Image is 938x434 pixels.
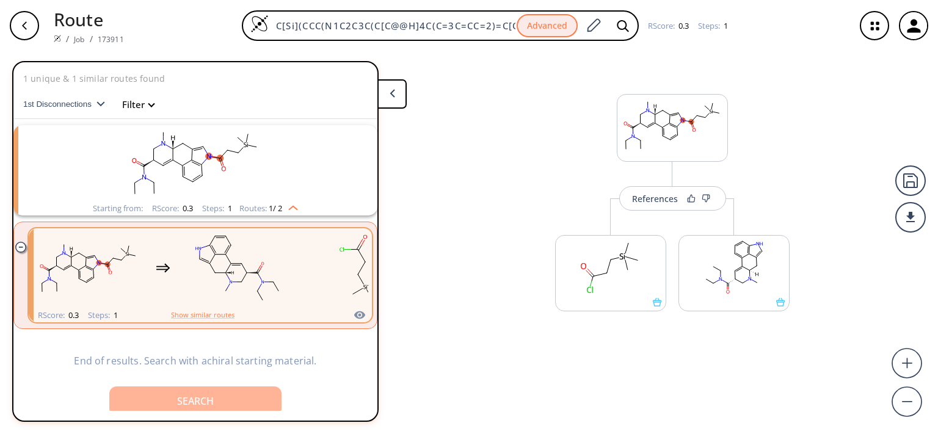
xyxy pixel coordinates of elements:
span: 0.3 [677,20,689,31]
span: 0.3 [67,309,79,320]
svg: CCN(CC)C(=O)[C@@H]1C=C2c3cccc4c3c(cn4C(=O)CC[Si](C)(C)C)C[C@H]2N(C)C1 [34,230,144,306]
img: Logo Spaya [250,15,269,33]
a: 173911 [98,34,124,45]
div: Steps : [202,204,232,212]
span: 0.3 [181,203,193,214]
img: Spaya logo [54,35,61,42]
button: Advanced [517,14,578,38]
p: End of results. Search with achiral starting material. [67,353,324,368]
div: Steps : [698,22,728,30]
span: 1 [722,20,728,31]
div: RScore : [648,22,689,30]
button: Filter [115,100,154,109]
button: 1st Disconnections [23,90,115,119]
button: Search [109,386,282,416]
ul: clusters [13,119,377,335]
svg: CCN(CC)C(=O)[C@@H]1C=C2c3cccc4c3c(cn4C(=O)CC[Si](C)(C)C)C[C@H]2N(C)C1 [37,125,354,201]
span: 1 / 2 [269,204,282,212]
button: References [619,186,726,211]
svg: C[Si](C)(C)CCC(=O)Cl [556,236,666,298]
div: RScore : [38,311,79,319]
svg: CCN(CC)C(=O)[C@@H]1C=C2c3cccc4[nH]cc(c34)C[C@H]2N(C)C1 [183,230,293,306]
img: Up [282,201,298,211]
div: References [632,195,678,203]
div: Starting from: [93,204,143,212]
a: Job [74,34,84,45]
svg: CCN(CC)C(=O)[C@@H]1C=C2c3cccc4[nH]cc(c34)C[C@H]2N(C)C1 [679,236,789,298]
p: 1 unique & 1 similar routes found [23,72,165,85]
span: 1 [226,203,232,214]
span: 1 [112,309,118,320]
button: Show similar routes [171,309,234,320]
span: 1st Disconnections [23,99,96,109]
div: RScore : [152,204,193,212]
input: Enter SMILES [269,20,517,32]
div: Routes: [239,204,298,212]
svg: C[Si](C)(C)CCC(=O)Cl [305,230,415,306]
li: / [90,32,93,45]
svg: CCN(CC)C(=O)[C@@H]1C=C2c3cccc4c3c(cn4C(=O)CC[Si](C)(C)C)C[C@H]2N(C)C1 [617,95,727,157]
div: Search [119,396,272,406]
p: Route [54,6,124,32]
div: Steps : [88,311,118,319]
li: / [66,32,69,45]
